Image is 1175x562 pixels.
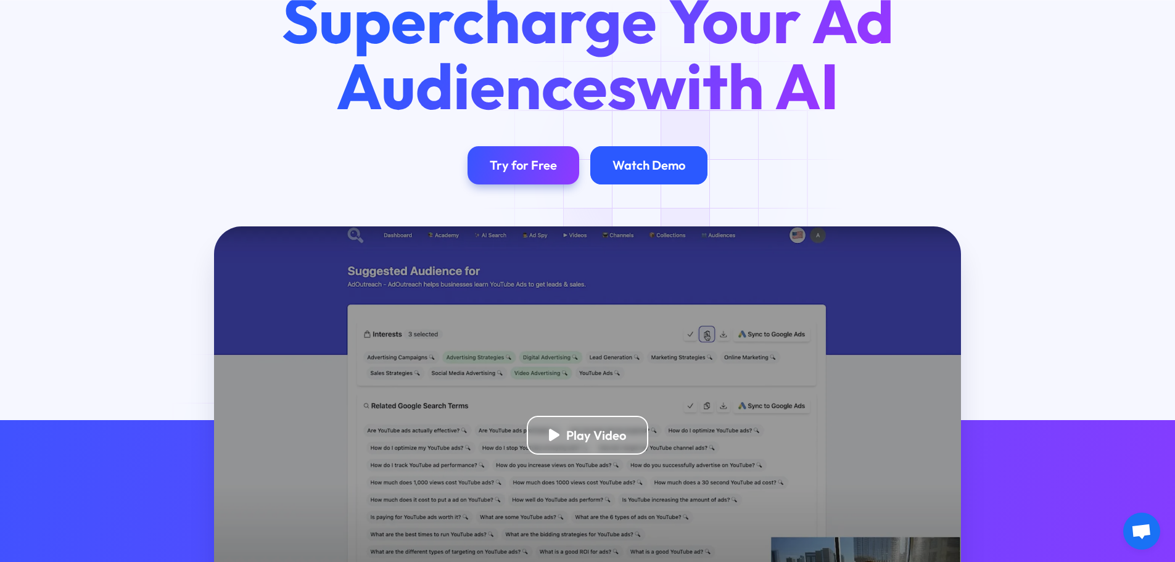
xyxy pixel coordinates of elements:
[490,157,557,173] div: Try for Free
[1123,513,1160,550] a: Open chat
[612,157,685,173] div: Watch Demo
[637,46,839,126] span: with AI
[566,428,626,443] div: Play Video
[468,146,579,185] a: Try for Free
